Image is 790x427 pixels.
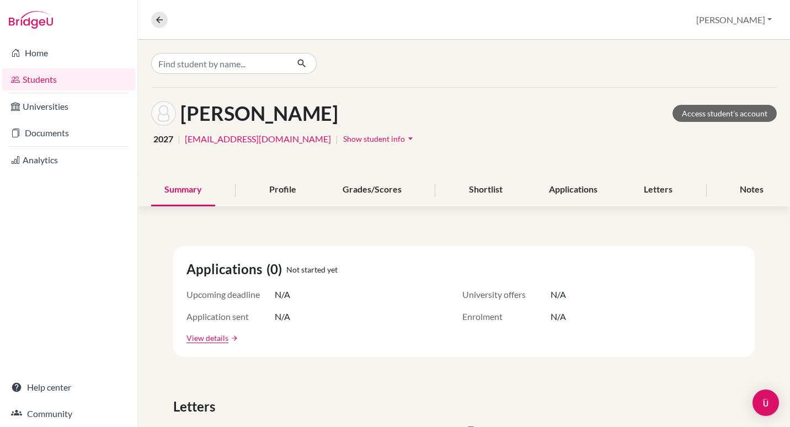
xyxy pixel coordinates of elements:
[173,397,220,417] span: Letters
[275,288,290,301] span: N/A
[180,102,338,125] h1: [PERSON_NAME]
[551,310,566,323] span: N/A
[228,334,238,342] a: arrow_forward
[672,105,777,122] a: Access student's account
[153,132,173,146] span: 2027
[186,332,228,344] a: View details
[2,122,135,144] a: Documents
[186,310,275,323] span: Application sent
[286,264,338,275] span: Not started yet
[151,101,176,126] img: Marfa Mikhaylova's avatar
[2,95,135,118] a: Universities
[9,11,53,29] img: Bridge-U
[343,134,405,143] span: Show student info
[2,376,135,398] a: Help center
[185,132,331,146] a: [EMAIL_ADDRESS][DOMAIN_NAME]
[2,149,135,171] a: Analytics
[275,310,290,323] span: N/A
[691,9,777,30] button: [PERSON_NAME]
[462,288,551,301] span: University offers
[178,132,180,146] span: |
[551,288,566,301] span: N/A
[186,259,266,279] span: Applications
[727,174,777,206] div: Notes
[151,53,288,74] input: Find student by name...
[752,389,779,416] div: Open Intercom Messenger
[335,132,338,146] span: |
[266,259,286,279] span: (0)
[256,174,309,206] div: Profile
[631,174,686,206] div: Letters
[456,174,516,206] div: Shortlist
[151,174,215,206] div: Summary
[462,310,551,323] span: Enrolment
[2,403,135,425] a: Community
[329,174,415,206] div: Grades/Scores
[2,68,135,90] a: Students
[536,174,611,206] div: Applications
[343,130,417,147] button: Show student infoarrow_drop_down
[186,288,275,301] span: Upcoming deadline
[405,133,416,144] i: arrow_drop_down
[2,42,135,64] a: Home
